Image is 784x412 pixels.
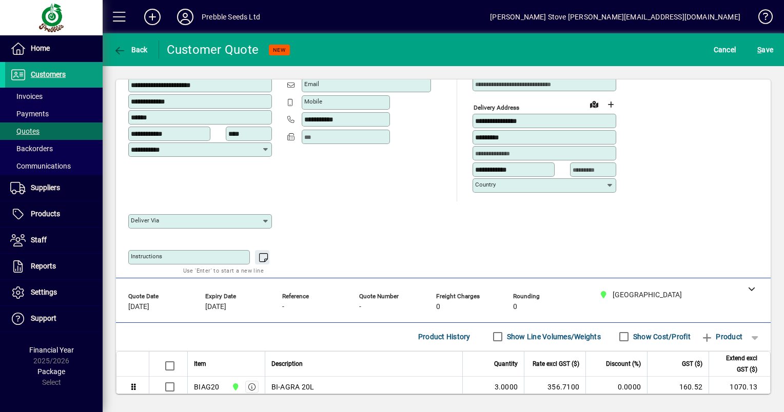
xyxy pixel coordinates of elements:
span: Suppliers [31,183,60,192]
span: Extend excl GST ($) [715,353,757,375]
span: Item [194,358,206,369]
span: CHRISTCHURCH [229,381,241,393]
span: - [282,303,284,311]
span: Invoices [10,92,43,100]
span: Description [271,358,303,369]
button: Add [136,8,169,26]
mat-label: Deliver via [131,217,159,224]
span: BI-AGRA 20L [271,382,315,392]
button: Product [696,327,748,346]
span: GST ($) [682,358,702,369]
span: NEW [273,47,286,53]
button: Save [755,40,776,59]
span: Back [113,46,148,54]
span: Payments [10,110,49,118]
a: Reports [5,254,103,279]
span: S [757,46,761,54]
span: 0 [513,303,517,311]
a: View on map [586,96,602,112]
span: Package [37,367,65,376]
span: ave [757,42,773,58]
div: [PERSON_NAME] Stove [PERSON_NAME][EMAIL_ADDRESS][DOMAIN_NAME] [490,9,740,25]
span: Quantity [494,358,518,369]
span: Discount (%) [606,358,641,369]
span: Communications [10,162,71,170]
button: Back [111,40,150,59]
span: Product History [418,328,471,345]
div: Prebble Seeds Ltd [202,9,260,25]
a: Settings [5,280,103,305]
a: Backorders [5,140,103,157]
span: 3.0000 [495,382,518,392]
span: Products [31,210,60,218]
label: Show Line Volumes/Weights [505,332,601,342]
a: Staff [5,228,103,253]
a: Suppliers [5,175,103,201]
td: 1070.13 [709,377,770,398]
div: BIAG20 [194,382,220,392]
mat-hint: Use 'Enter' to start a new line [183,264,264,276]
button: Cancel [711,40,739,59]
a: Products [5,201,103,227]
span: Settings [31,288,57,296]
span: Rate excl GST ($) [533,358,579,369]
span: Reports [31,262,56,270]
a: Quotes [5,122,103,140]
label: Show Cost/Profit [631,332,691,342]
span: Cancel [714,42,736,58]
button: Choose address [602,96,619,113]
a: Home [5,36,103,61]
span: Staff [31,236,47,244]
mat-label: Email [304,80,319,88]
td: 160.52 [647,377,709,398]
a: Invoices [5,88,103,105]
mat-label: Country [475,181,496,188]
a: Knowledge Base [751,2,771,35]
app-page-header-button: Back [103,40,159,59]
span: Quotes [10,127,40,135]
button: Profile [169,8,202,26]
span: 0 [436,303,440,311]
a: Payments [5,105,103,122]
a: Support [5,306,103,332]
span: Product [701,328,742,345]
span: Support [31,314,56,322]
button: Product History [414,327,475,346]
mat-label: Mobile [304,98,322,105]
span: Backorders [10,145,53,153]
span: Financial Year [29,346,74,354]
div: Customer Quote [167,42,259,58]
span: [DATE] [205,303,226,311]
span: Home [31,44,50,52]
a: Communications [5,157,103,175]
span: - [359,303,361,311]
div: 356.7100 [531,382,579,392]
span: Customers [31,70,66,78]
mat-label: Instructions [131,253,162,260]
td: 0.0000 [585,377,647,398]
span: [DATE] [128,303,149,311]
